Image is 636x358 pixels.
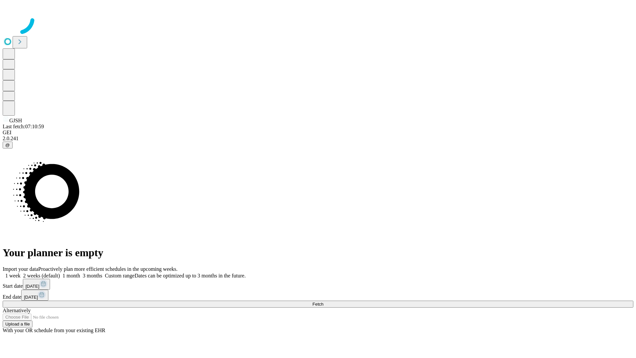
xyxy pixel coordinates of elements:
[63,273,80,278] span: 1 month
[3,142,13,149] button: @
[38,266,178,272] span: Proactively plan more efficient schedules in the upcoming weeks.
[3,130,633,136] div: GEI
[3,290,633,301] div: End date
[3,136,633,142] div: 2.0.241
[5,143,10,148] span: @
[3,266,38,272] span: Import your data
[3,279,633,290] div: Start date
[3,301,633,308] button: Fetch
[3,321,32,328] button: Upload a file
[23,273,60,278] span: 2 weeks (default)
[3,247,633,259] h1: Your planner is empty
[134,273,245,278] span: Dates can be optimized up to 3 months in the future.
[9,118,22,123] span: GJSH
[105,273,134,278] span: Custom range
[312,302,323,307] span: Fetch
[83,273,102,278] span: 3 months
[26,284,39,289] span: [DATE]
[21,290,48,301] button: [DATE]
[24,295,38,300] span: [DATE]
[3,124,44,129] span: Last fetch: 07:10:59
[5,273,21,278] span: 1 week
[3,328,105,333] span: With your OR schedule from your existing EHR
[23,279,50,290] button: [DATE]
[3,308,30,313] span: Alternatively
